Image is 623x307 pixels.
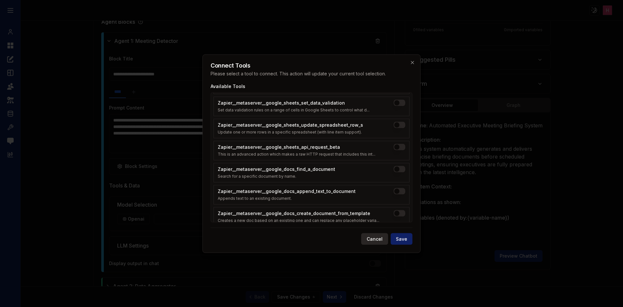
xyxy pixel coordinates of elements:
div: Creates a new doc based on an existing one and can replace any placeholder varia... [218,218,390,223]
button: Save [391,233,412,245]
p: Please select a tool to connect. This action will update your current tool selection. [211,70,412,77]
button: Cancel [361,233,388,245]
div: Appends text to an existing document. [218,196,390,201]
div: Search for a specific document by name. [218,173,390,179]
label: Available Tools [211,83,245,89]
div: This is an advanced action which makes a raw HTTP request that includes this int... [218,151,390,157]
h2: Connect Tools [211,62,412,68]
div: Zapier__metaserver__google_sheets_update_spreadsheet_row_s [218,122,390,128]
div: Set data validation rules on a range of cells in Google Sheets to control what d... [218,107,390,112]
div: Zapier__metaserver__google_docs_create_document_from_template [218,210,390,216]
div: Zapier__metaserver__google_sheets_api_request_beta [218,144,390,150]
div: Zapier__metaserver__google_sheets_set_data_validation [218,99,390,106]
div: Zapier__metaserver__google_docs_find_a_document [218,166,390,172]
div: Zapier__metaserver__google_docs_append_text_to_document [218,188,390,194]
div: Update one or more rows in a specific spreadsheet (with line item support). [218,129,390,134]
